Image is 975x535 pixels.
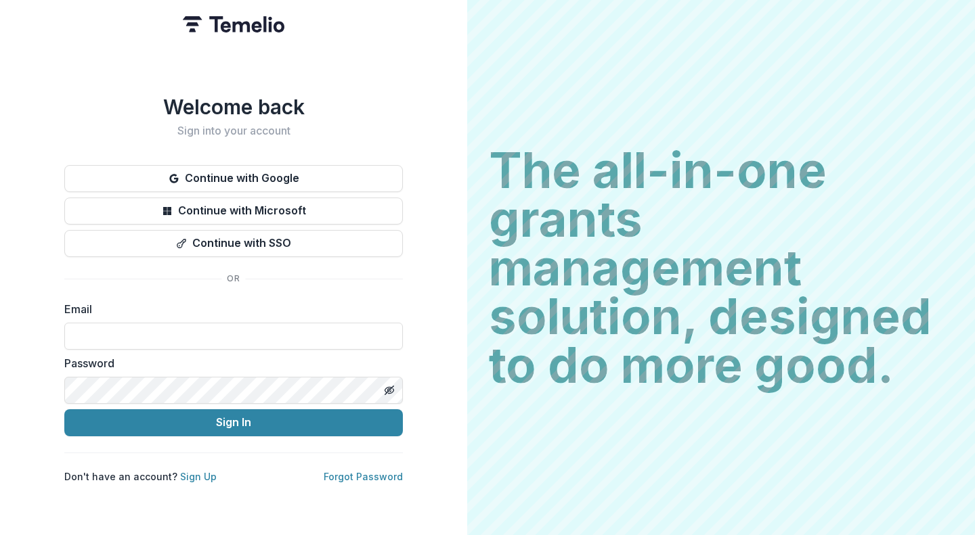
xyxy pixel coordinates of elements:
[64,409,403,436] button: Sign In
[183,16,284,32] img: Temelio
[64,165,403,192] button: Continue with Google
[324,471,403,482] a: Forgot Password
[64,355,395,371] label: Password
[64,197,403,225] button: Continue with Microsoft
[64,230,403,257] button: Continue with SSO
[180,471,217,482] a: Sign Up
[64,301,395,317] label: Email
[64,95,403,119] h1: Welcome back
[64,469,217,484] p: Don't have an account?
[378,379,400,401] button: Toggle password visibility
[64,124,403,137] h2: Sign into your account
